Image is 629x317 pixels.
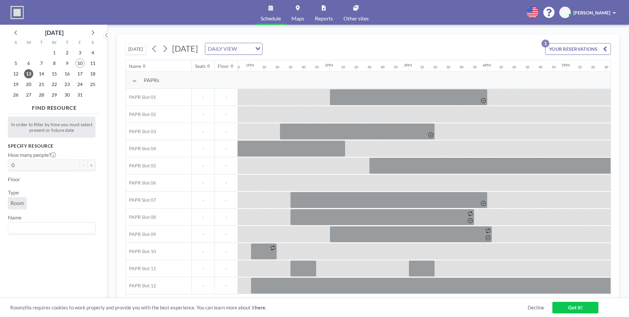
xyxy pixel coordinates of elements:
button: [DATE] [125,43,146,55]
span: - [214,94,238,100]
div: 50 [394,65,398,69]
div: 10 [262,65,266,69]
div: 10 [420,65,424,69]
span: PAPRs [144,77,159,83]
div: 10 [499,65,503,69]
span: Wednesday, October 22, 2025 [50,80,59,89]
div: 50 [473,65,477,69]
span: - [214,163,238,169]
span: DAILY VIEW [207,44,238,53]
span: - [192,129,214,134]
span: - [214,197,238,203]
span: Thursday, October 9, 2025 [63,59,72,68]
span: PAPR Slot 12 [126,283,156,289]
span: Tuesday, October 28, 2025 [37,90,46,100]
div: S [86,39,99,47]
span: PAPR Slot 05 [126,163,156,169]
button: YOUR RESERVATIONS1 [545,43,611,55]
span: Friday, October 3, 2025 [75,48,85,57]
span: PAPR Slot 10 [126,248,156,254]
div: 40 [460,65,464,69]
span: Thursday, October 16, 2025 [63,69,72,78]
span: - [214,146,238,152]
div: In order to filter by time you must select present or future date [8,117,95,138]
span: PAPR Slot 07 [126,197,156,203]
span: PAPR Slot 03 [126,129,156,134]
span: PAPR Slot 08 [126,214,156,220]
span: PAPR Slot 11 [126,266,156,272]
span: - [192,197,214,203]
span: Sunday, October 12, 2025 [11,69,20,78]
span: Tuesday, October 14, 2025 [37,69,46,78]
div: 30 [446,65,450,69]
span: - [214,283,238,289]
span: PAPR Slot 02 [126,111,156,117]
span: Tuesday, October 21, 2025 [37,80,46,89]
span: Monday, October 13, 2025 [24,69,33,78]
h3: Specify resource [8,143,95,149]
span: Schedule [261,16,281,21]
span: Other sites [343,16,369,21]
span: Friday, October 24, 2025 [75,80,85,89]
span: Sunday, October 26, 2025 [11,90,20,100]
div: 40 [539,65,542,69]
div: 10 [341,65,345,69]
span: Friday, October 31, 2025 [75,90,85,100]
div: 30 [289,65,292,69]
div: T [61,39,73,47]
span: Friday, October 17, 2025 [75,69,85,78]
span: Tuesday, October 7, 2025 [37,59,46,68]
label: Type [8,189,19,196]
span: PAPR Slot 04 [126,146,156,152]
span: [DATE] [172,43,198,53]
span: Thursday, October 23, 2025 [63,80,72,89]
span: - [192,180,214,186]
div: 40 [302,65,306,69]
span: Saturday, October 18, 2025 [88,69,97,78]
input: Search for option [239,44,251,53]
div: T [35,39,48,47]
span: - [192,248,214,254]
h4: FIND RESOURCE [8,102,101,111]
a: Decline [528,304,544,311]
div: F [73,39,86,47]
div: S [10,39,22,47]
div: 4PM [483,63,491,68]
span: Wednesday, October 29, 2025 [50,90,59,100]
span: Room [11,200,24,206]
span: - [214,111,238,117]
span: PAPR Slot 01 [126,94,156,100]
span: Saturday, October 11, 2025 [88,59,97,68]
span: [PERSON_NAME] [573,10,610,15]
div: 20 [354,65,358,69]
div: 20 [591,65,595,69]
span: - [192,146,214,152]
span: Monday, October 6, 2025 [24,59,33,68]
div: Search for option [8,222,95,234]
div: 10 [578,65,582,69]
span: Monday, October 27, 2025 [24,90,33,100]
img: organization-logo [11,6,24,19]
span: - [192,94,214,100]
div: 5PM [562,63,570,68]
span: Thursday, October 2, 2025 [63,48,72,57]
a: here. [255,304,266,310]
span: PAPR Slot 09 [126,231,156,237]
span: Wednesday, October 15, 2025 [50,69,59,78]
span: Saturday, October 4, 2025 [88,48,97,57]
span: Maps [291,16,304,21]
div: [DATE] [45,28,63,37]
span: Wednesday, October 1, 2025 [50,48,59,57]
span: RY [562,10,568,15]
div: 3PM [404,63,412,68]
span: Roomzilla requires cookies to work properly and provide you with the best experience. You can lea... [10,304,528,311]
div: 20 [512,65,516,69]
span: PAPR Slot 06 [126,180,156,186]
div: 2PM [325,63,333,68]
span: Monday, October 20, 2025 [24,80,33,89]
span: - [214,248,238,254]
a: Got it! [552,302,598,313]
span: - [192,231,214,237]
div: 40 [381,65,385,69]
span: - [214,180,238,186]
